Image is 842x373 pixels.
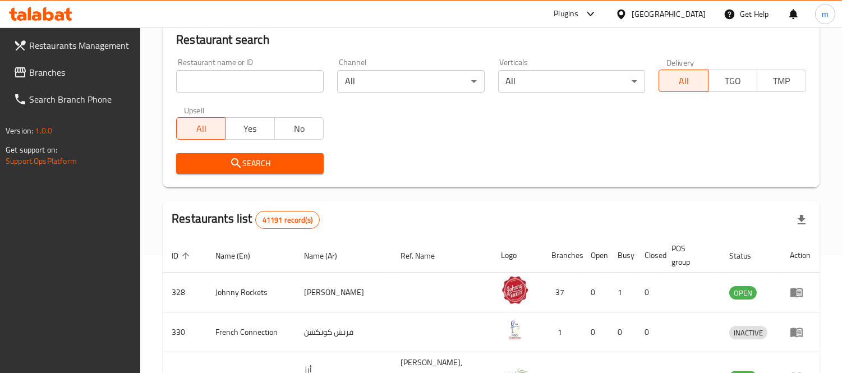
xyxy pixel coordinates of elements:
td: 1 [542,312,582,352]
div: Export file [788,206,815,233]
span: Name (En) [215,249,265,263]
label: Delivery [666,58,694,66]
span: Name (Ar) [305,249,352,263]
span: TMP [762,73,802,89]
button: Search [176,153,324,174]
span: All [664,73,703,89]
h2: Restaurants list [172,210,320,229]
span: Yes [230,121,270,137]
div: Total records count [255,211,320,229]
input: Search for restaurant name or ID.. [176,70,324,93]
td: 328 [163,273,206,312]
span: POS group [671,242,707,269]
td: 0 [609,312,636,352]
th: Open [582,238,609,273]
span: Restaurants Management [29,39,132,52]
button: All [176,117,226,140]
button: All [659,70,708,92]
h2: Restaurant search [176,31,806,48]
div: All [337,70,485,93]
span: m [822,8,829,20]
a: Search Branch Phone [4,86,141,113]
td: فرنش كونكشن [296,312,392,352]
button: No [274,117,324,140]
td: 0 [582,312,609,352]
span: Search Branch Phone [29,93,132,106]
span: Search [185,156,315,171]
div: [GEOGRAPHIC_DATA] [632,8,706,20]
th: Logo [492,238,542,273]
td: 330 [163,312,206,352]
div: Plugins [554,7,578,21]
th: Busy [609,238,636,273]
span: No [279,121,319,137]
span: Status [729,249,766,263]
a: Restaurants Management [4,32,141,59]
td: 0 [636,273,662,312]
button: TGO [708,70,757,92]
img: French Connection [501,316,529,344]
div: All [498,70,646,93]
th: Action [781,238,820,273]
td: [PERSON_NAME] [296,273,392,312]
button: TMP [757,70,806,92]
span: 41191 record(s) [256,215,319,225]
a: Branches [4,59,141,86]
td: 37 [542,273,582,312]
th: Branches [542,238,582,273]
a: Support.OpsPlatform [6,154,77,168]
span: ID [172,249,193,263]
span: 1.0.0 [35,123,52,138]
th: Closed [636,238,662,273]
span: Version: [6,123,33,138]
span: Branches [29,66,132,79]
div: Menu [790,285,811,299]
img: Johnny Rockets [501,276,529,304]
span: TGO [713,73,753,89]
span: Get support on: [6,142,57,157]
div: Menu [790,325,811,339]
label: Upsell [184,106,205,114]
div: OPEN [729,286,757,300]
td: 0 [636,312,662,352]
button: Yes [225,117,274,140]
td: Johnny Rockets [206,273,295,312]
td: 1 [609,273,636,312]
span: Ref. Name [401,249,449,263]
span: INACTIVE [729,326,767,339]
td: French Connection [206,312,295,352]
td: 0 [582,273,609,312]
span: OPEN [729,287,757,300]
span: All [181,121,221,137]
